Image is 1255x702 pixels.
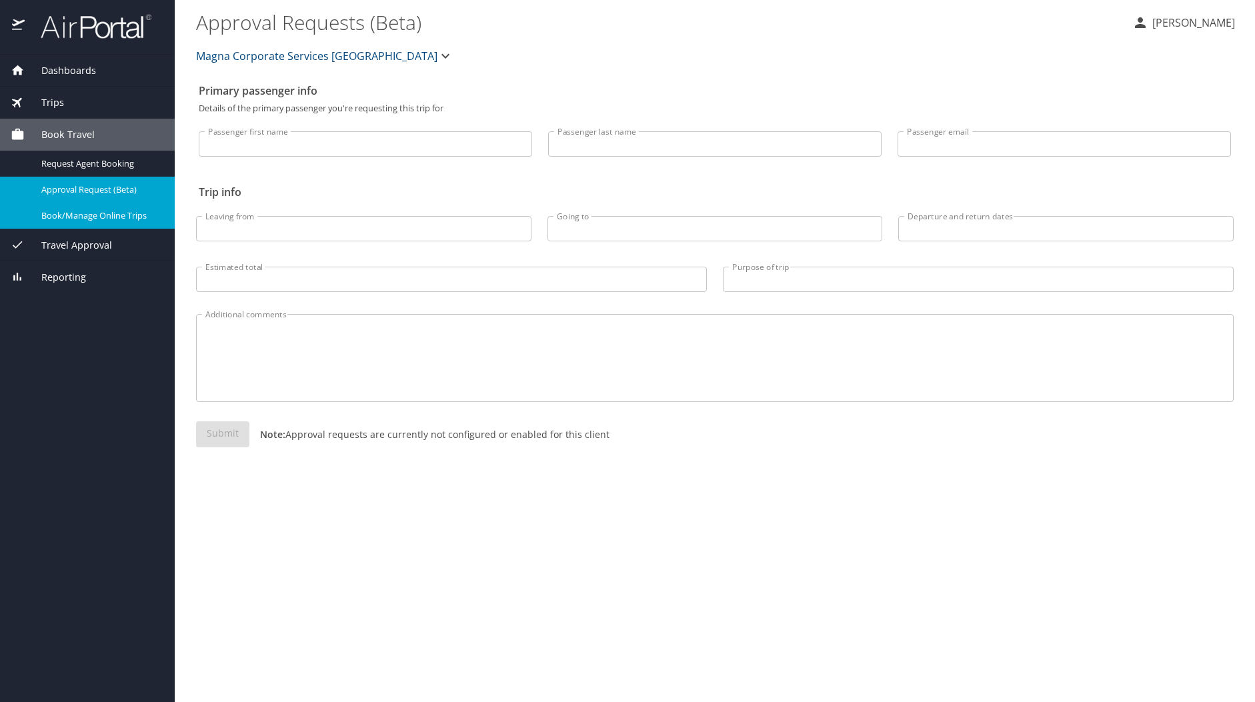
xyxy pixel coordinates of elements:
[1148,15,1235,31] p: [PERSON_NAME]
[249,427,609,441] p: Approval requests are currently not configured or enabled for this client
[196,1,1122,43] h1: Approval Requests (Beta)
[41,209,159,222] span: Book/Manage Online Trips
[260,428,285,441] strong: Note:
[199,104,1231,113] p: Details of the primary passenger you're requesting this trip for
[196,47,437,65] span: Magna Corporate Services [GEOGRAPHIC_DATA]
[41,157,159,170] span: Request Agent Booking
[25,127,95,142] span: Book Travel
[191,43,459,69] button: Magna Corporate Services [GEOGRAPHIC_DATA]
[25,95,64,110] span: Trips
[26,13,151,39] img: airportal-logo.png
[199,80,1231,101] h2: Primary passenger info
[25,238,112,253] span: Travel Approval
[12,13,26,39] img: icon-airportal.png
[25,63,96,78] span: Dashboards
[1127,11,1240,35] button: [PERSON_NAME]
[199,181,1231,203] h2: Trip info
[41,183,159,196] span: Approval Request (Beta)
[25,270,86,285] span: Reporting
